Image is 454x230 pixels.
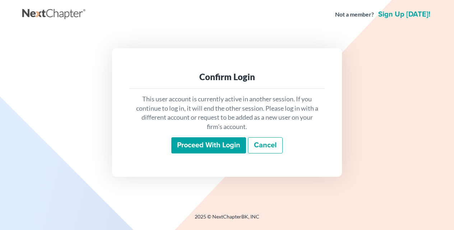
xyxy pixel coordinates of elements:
div: Confirm Login [135,71,319,83]
a: Sign up [DATE]! [377,11,432,18]
a: Cancel [248,137,283,154]
strong: Not a member? [335,10,374,19]
div: 2025 © NextChapterBK, INC [22,213,432,226]
p: This user account is currently active in another session. If you continue to log in, it will end ... [135,95,319,132]
input: Proceed with login [171,137,246,154]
